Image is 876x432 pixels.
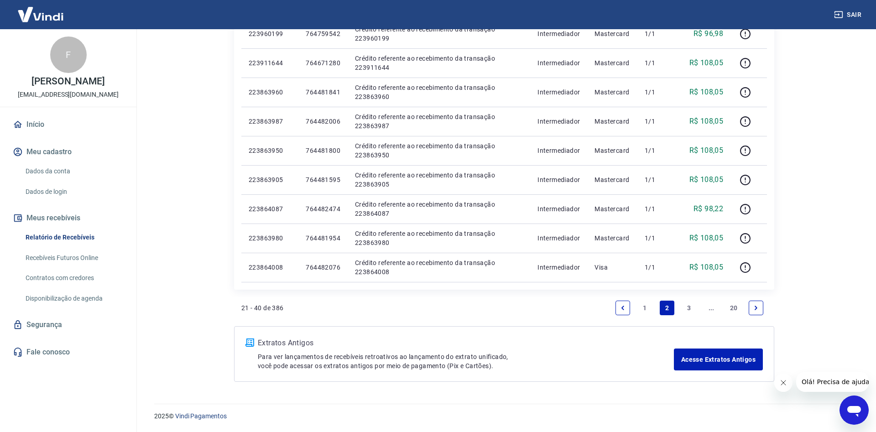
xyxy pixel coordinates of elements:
a: Page 2 is your current page [660,301,674,315]
p: Intermediador [537,263,580,272]
p: Mastercard [594,58,630,68]
p: 1/1 [645,146,672,155]
button: Meus recebíveis [11,208,125,228]
p: 223863960 [249,88,291,97]
a: Page 20 [726,301,741,315]
p: Mastercard [594,88,630,97]
a: Acesse Extratos Antigos [674,349,763,370]
a: Contratos com credores [22,269,125,287]
a: Previous page [615,301,630,315]
p: Intermediador [537,117,580,126]
iframe: Botão para abrir a janela de mensagens [839,396,869,425]
p: Intermediador [537,175,580,184]
p: Para ver lançamentos de recebíveis retroativos ao lançamento do extrato unificado, você pode aces... [258,352,674,370]
p: 223863905 [249,175,291,184]
p: R$ 108,05 [689,87,724,98]
p: Crédito referente ao recebimento da transação 223863987 [355,112,523,130]
p: 764481954 [306,234,340,243]
p: 1/1 [645,29,672,38]
button: Meu cadastro [11,142,125,162]
a: Fale conosco [11,342,125,362]
img: ícone [245,338,254,347]
p: 1/1 [645,88,672,97]
p: R$ 108,05 [689,57,724,68]
a: Page 3 [682,301,697,315]
p: 21 - 40 de 386 [241,303,284,312]
p: Crédito referente ao recebimento da transação 223864087 [355,200,523,218]
p: Crédito referente ao recebimento da transação 223863905 [355,171,523,189]
p: Mastercard [594,29,630,38]
p: R$ 108,05 [689,262,724,273]
p: Visa [594,263,630,272]
p: Intermediador [537,146,580,155]
p: Crédito referente ao recebimento da transação 223911644 [355,54,523,72]
p: Crédito referente ao recebimento da transação 223960199 [355,25,523,43]
p: [PERSON_NAME] [31,77,104,86]
p: R$ 108,05 [689,174,724,185]
p: [EMAIL_ADDRESS][DOMAIN_NAME] [18,90,119,99]
p: R$ 108,05 [689,145,724,156]
p: 1/1 [645,234,672,243]
a: Vindi Pagamentos [175,412,227,420]
p: 223864087 [249,204,291,213]
p: R$ 108,05 [689,233,724,244]
p: Intermediador [537,234,580,243]
p: 223960199 [249,29,291,38]
p: Intermediador [537,204,580,213]
div: F [50,36,87,73]
p: 223863987 [249,117,291,126]
p: 764482076 [306,263,340,272]
p: 223863980 [249,234,291,243]
p: 764482006 [306,117,340,126]
span: Olá! Precisa de ajuda? [5,6,77,14]
p: 1/1 [645,58,672,68]
p: 764671280 [306,58,340,68]
iframe: Mensagem da empresa [796,372,869,392]
ul: Pagination [612,297,767,319]
p: R$ 96,98 [693,28,723,39]
p: 764759542 [306,29,340,38]
p: Mastercard [594,117,630,126]
p: 764482474 [306,204,340,213]
p: Mastercard [594,146,630,155]
a: Relatório de Recebíveis [22,228,125,247]
a: Início [11,115,125,135]
a: Dados da conta [22,162,125,181]
a: Dados de login [22,182,125,201]
a: Page 1 [638,301,652,315]
p: 223864008 [249,263,291,272]
a: Recebíveis Futuros Online [22,249,125,267]
a: Next page [749,301,763,315]
p: Intermediador [537,58,580,68]
a: Segurança [11,315,125,335]
p: Extratos Antigos [258,338,674,349]
p: 1/1 [645,263,672,272]
p: Crédito referente ao recebimento da transação 223863980 [355,229,523,247]
p: 764481841 [306,88,340,97]
p: Intermediador [537,88,580,97]
p: 223863950 [249,146,291,155]
p: Mastercard [594,234,630,243]
p: Crédito referente ao recebimento da transação 223863950 [355,141,523,160]
p: 764481800 [306,146,340,155]
p: Crédito referente ao recebimento da transação 223864008 [355,258,523,276]
iframe: Fechar mensagem [774,374,793,392]
p: 223911644 [249,58,291,68]
p: 764481595 [306,175,340,184]
img: Vindi [11,0,70,28]
p: Intermediador [537,29,580,38]
p: 2025 © [154,411,854,421]
p: Mastercard [594,175,630,184]
p: 1/1 [645,204,672,213]
a: Disponibilização de agenda [22,289,125,308]
p: 1/1 [645,117,672,126]
a: Jump forward [704,301,719,315]
p: 1/1 [645,175,672,184]
p: Mastercard [594,204,630,213]
p: R$ 108,05 [689,116,724,127]
p: R$ 98,22 [693,203,723,214]
p: Crédito referente ao recebimento da transação 223863960 [355,83,523,101]
button: Sair [832,6,865,23]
